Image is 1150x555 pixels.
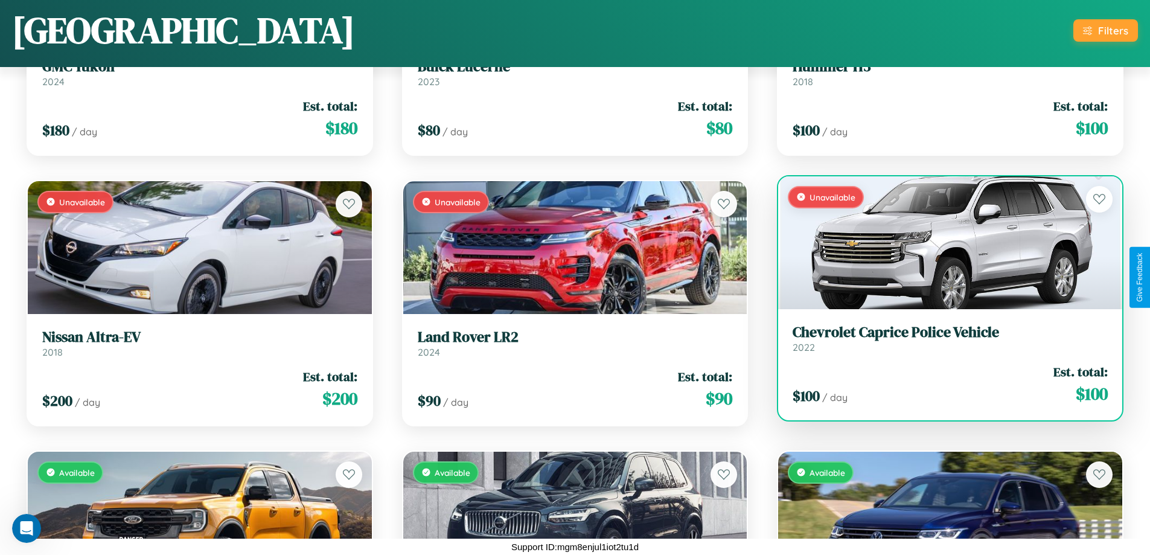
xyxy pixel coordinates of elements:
[1098,24,1128,37] div: Filters
[793,58,1108,75] h3: Hummer H3
[435,197,481,207] span: Unavailable
[42,58,357,88] a: GMC Yukon2024
[418,329,733,358] a: Land Rover LR22024
[810,467,845,478] span: Available
[442,126,468,138] span: / day
[418,58,733,88] a: Buick Lucerne2023
[42,329,357,358] a: Nissan Altra-EV2018
[1053,97,1108,115] span: Est. total:
[42,58,357,75] h3: GMC Yukon
[1053,363,1108,380] span: Est. total:
[418,120,440,140] span: $ 80
[12,5,355,55] h1: [GEOGRAPHIC_DATA]
[42,75,65,88] span: 2024
[322,387,357,411] span: $ 200
[1076,382,1108,406] span: $ 100
[1073,19,1138,42] button: Filters
[418,75,439,88] span: 2023
[42,346,63,358] span: 2018
[443,396,468,408] span: / day
[793,386,820,406] span: $ 100
[12,514,41,543] iframe: Intercom live chat
[59,197,105,207] span: Unavailable
[42,391,72,411] span: $ 200
[793,120,820,140] span: $ 100
[75,396,100,408] span: / day
[822,391,848,403] span: / day
[793,341,815,353] span: 2022
[822,126,848,138] span: / day
[1076,116,1108,140] span: $ 100
[303,97,357,115] span: Est. total:
[418,391,441,411] span: $ 90
[511,539,639,555] p: Support ID: mgm8enjul1iot2tu1d
[418,346,440,358] span: 2024
[59,467,95,478] span: Available
[706,387,732,411] span: $ 90
[706,116,732,140] span: $ 80
[793,58,1108,88] a: Hummer H32018
[42,329,357,346] h3: Nissan Altra-EV
[793,324,1108,341] h3: Chevrolet Caprice Police Vehicle
[678,97,732,115] span: Est. total:
[325,116,357,140] span: $ 180
[418,58,733,75] h3: Buick Lucerne
[435,467,470,478] span: Available
[678,368,732,385] span: Est. total:
[793,324,1108,353] a: Chevrolet Caprice Police Vehicle2022
[42,120,69,140] span: $ 180
[1136,253,1144,302] div: Give Feedback
[418,329,733,346] h3: Land Rover LR2
[793,75,813,88] span: 2018
[303,368,357,385] span: Est. total:
[810,192,855,202] span: Unavailable
[72,126,97,138] span: / day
